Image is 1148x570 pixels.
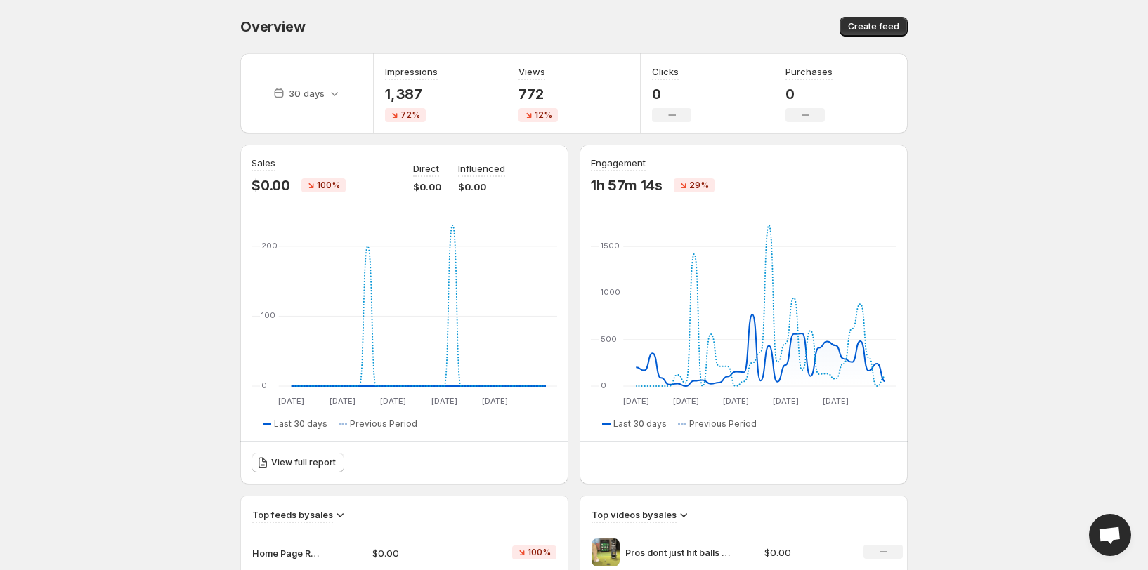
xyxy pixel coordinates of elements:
text: 0 [601,380,606,390]
h3: Impressions [385,65,438,79]
text: 1000 [601,287,620,297]
text: [DATE] [773,396,799,406]
h3: Engagement [591,156,646,170]
text: 1500 [601,241,620,251]
span: 100% [317,180,340,191]
text: 500 [601,334,617,344]
p: 1h 57m 14s [591,177,663,194]
p: $0.00 [764,545,847,559]
span: Last 30 days [613,418,667,430]
img: Pros dont just hit balls they track every shot With Wedge Game you can practice with the same foc... [592,538,620,566]
p: $0.00 [252,177,290,194]
span: Last 30 days [274,418,327,430]
p: Influenced [458,161,505,175]
h3: Purchases [785,65,833,79]
text: [DATE] [482,396,508,406]
p: $0.00 [413,180,441,194]
p: $0.00 [458,180,505,194]
span: 29% [689,180,709,191]
span: Previous Period [350,418,417,430]
button: Create feed [840,17,908,37]
text: [DATE] [380,396,406,406]
p: 30 days [289,86,325,100]
text: [DATE] [278,396,304,406]
span: Previous Period [689,418,757,430]
p: 772 [518,86,558,102]
p: 1,387 [385,86,438,102]
h3: Clicks [652,65,679,79]
span: 100% [528,547,551,558]
div: Open chat [1089,514,1131,556]
text: [DATE] [431,396,457,406]
span: 72% [400,110,420,121]
span: Create feed [848,21,899,32]
text: 200 [261,241,278,251]
p: Pros dont just hit balls they track every shot With Wedge Game you can practice with the same foc... [625,545,731,559]
text: 100 [261,310,275,320]
text: [DATE] [673,396,699,406]
text: [DATE] [823,396,849,406]
text: [DATE] [330,396,356,406]
a: View full report [252,453,344,472]
h3: Views [518,65,545,79]
p: 0 [652,86,691,102]
h3: Sales [252,156,275,170]
span: View full report [271,457,336,468]
text: 0 [261,380,267,390]
p: Home Page Reels [252,546,322,560]
text: [DATE] [623,396,649,406]
p: Direct [413,161,439,175]
h3: Top videos by sales [592,508,677,522]
span: 12% [535,110,552,121]
span: Overview [240,18,305,35]
p: $0.00 [372,546,470,560]
text: [DATE] [723,396,749,406]
h3: Top feeds by sales [252,508,333,522]
p: 0 [785,86,833,102]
